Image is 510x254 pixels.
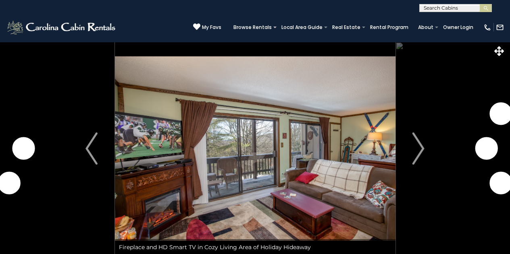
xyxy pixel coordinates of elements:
a: Browse Rentals [229,22,276,33]
img: arrow [85,132,98,165]
img: phone-regular-white.png [483,23,491,31]
a: Real Estate [328,22,364,33]
img: mail-regular-white.png [496,23,504,31]
a: Local Area Guide [277,22,327,33]
a: Owner Login [439,22,477,33]
a: Rental Program [366,22,412,33]
span: My Favs [202,24,221,31]
img: arrow [412,132,425,165]
a: About [414,22,437,33]
img: White-1-2.png [6,19,118,35]
a: My Favs [193,23,221,31]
